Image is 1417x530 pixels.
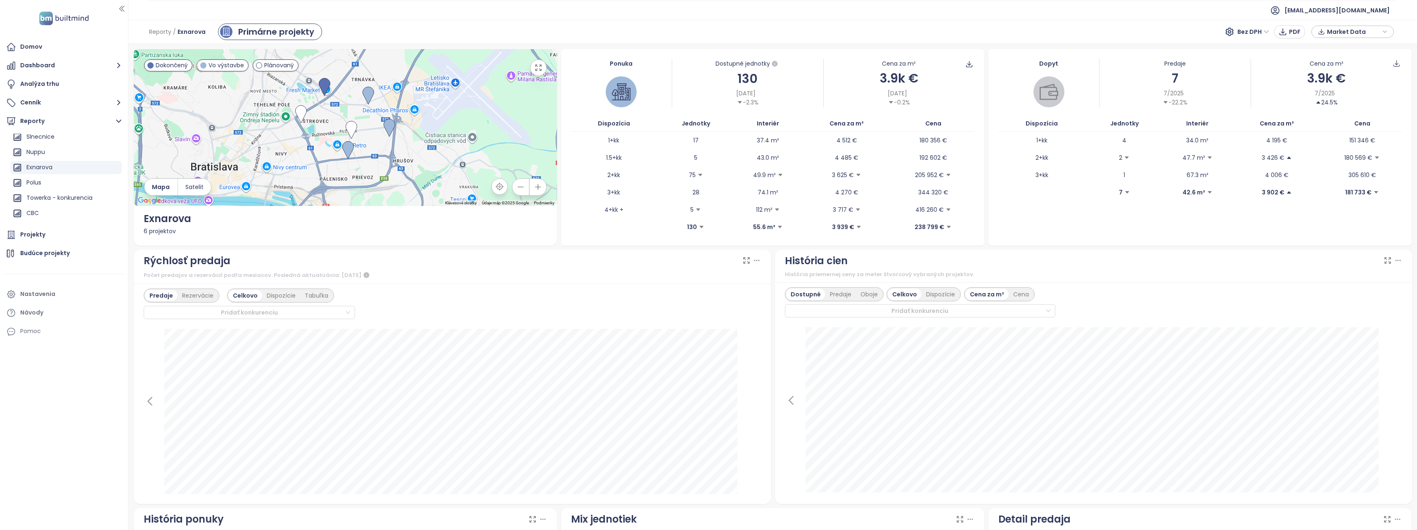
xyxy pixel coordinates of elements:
div: Exnarova [144,211,547,227]
td: 2+kk [571,166,657,184]
p: 4 512 € [836,136,857,145]
a: Podmienky [534,201,554,205]
button: Mapa [145,179,178,195]
span: caret-down [1374,155,1380,161]
div: Exnarova [26,162,52,173]
th: Cena za m² [1231,116,1322,132]
span: caret-down [1124,189,1130,195]
button: Klávesové skratky [445,200,477,206]
p: 37.4 m² [757,136,779,145]
div: Celkovo [228,290,262,301]
div: Polus [10,176,122,189]
div: Mix jednotiek [571,511,637,527]
span: caret-down [945,172,951,178]
p: 5 [694,153,697,162]
p: 5 [690,205,694,214]
div: 6 projektov [144,227,547,236]
p: 75 [689,170,696,180]
p: 7 [1119,188,1123,197]
div: Predaje [145,290,178,301]
div: Exnarova [10,161,122,174]
div: Dostupné jednotky [672,59,823,69]
div: Domov [20,42,42,52]
span: caret-down [945,207,951,213]
th: Cena [892,116,975,132]
p: 3 426 € [1262,153,1284,162]
a: primary [218,24,322,40]
div: Analýza trhu [20,79,59,89]
img: logo [37,10,91,27]
p: 238 799 € [915,222,944,232]
div: Pomoc [4,323,124,340]
div: -0.2% [888,98,910,107]
div: CBC [10,207,122,220]
div: Slnecnice [10,130,122,144]
span: Satelit [185,182,204,192]
p: 47.7 m² [1182,153,1205,162]
span: Údaje máp ©2025 Google [482,201,529,205]
span: / [173,24,176,39]
p: 55.6 m² [753,222,775,232]
div: Nuppu [10,146,122,159]
p: 2 [1119,153,1122,162]
span: caret-down [699,224,704,230]
span: Market Data [1327,26,1380,38]
span: caret-down [697,172,703,178]
a: Nastavenia [4,286,124,303]
p: 17 [693,136,699,145]
div: Cena za m² [1310,59,1344,68]
div: Dispozície [922,289,960,300]
div: Tabuľka [300,290,333,301]
div: Cena za m² [882,59,916,68]
a: Budúce projekty [4,245,124,262]
div: História priemernej ceny za meter štvorcový vybraných projektov. [785,270,1402,279]
th: Jednotky [1085,116,1163,132]
p: 181 733 € [1345,188,1372,197]
div: Downtown BA [10,222,122,235]
th: Cena [1322,116,1402,132]
div: Budúce projekty [20,248,70,258]
a: Návody [4,305,124,321]
div: -2.3% [737,98,758,107]
p: 28 [692,188,699,197]
span: caret-down [777,172,783,178]
div: História cien [785,253,848,269]
button: Dashboard [4,57,124,74]
span: Mapa [152,182,170,192]
div: button [1316,26,1389,38]
th: Interiér [735,116,802,132]
td: 3+kk [571,184,657,201]
button: Cenník [4,95,124,111]
p: 180 569 € [1344,153,1372,162]
div: Rýchlosť predaja [144,253,230,269]
p: 192 602 € [919,153,947,162]
button: Satelit [178,179,211,195]
p: 205 952 € [915,170,944,180]
p: 4 [1122,136,1126,145]
div: Nuppu [26,147,45,157]
p: 344 320 € [918,188,948,197]
td: 1.5+kk [571,149,657,166]
span: caret-down [855,172,861,178]
button: PDF [1274,25,1305,38]
div: História ponuky [144,511,224,527]
div: Towerka - konkurencia [26,193,92,203]
span: caret-down [946,224,952,230]
span: Bez DPH [1237,26,1269,38]
td: 2+kk [998,149,1085,166]
div: Primárne projekty [238,26,314,38]
p: 180 356 € [919,136,947,145]
div: Oboje [856,289,882,300]
div: Predaje [825,289,856,300]
p: 3 625 € [832,170,854,180]
img: Google [136,195,163,206]
a: Domov [4,39,124,55]
p: 112 m² [756,205,772,214]
span: Plánovaný [264,61,294,70]
p: 4 006 € [1265,170,1289,180]
p: 4 195 € [1266,136,1287,145]
span: caret-down [1124,155,1130,161]
p: 42.6 m² [1182,188,1205,197]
